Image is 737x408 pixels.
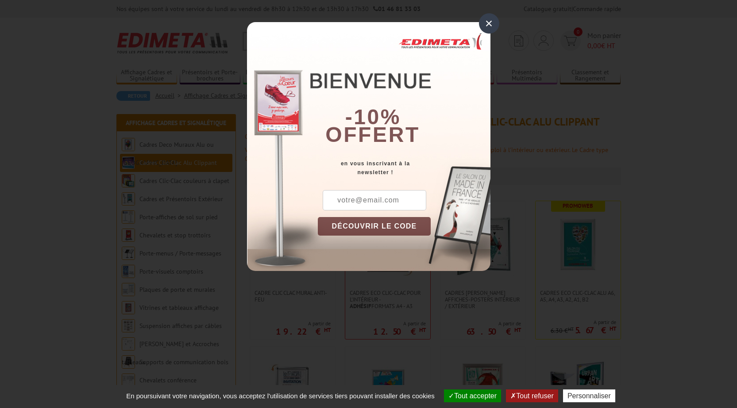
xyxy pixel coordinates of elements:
[563,389,615,402] button: Personnaliser (fenêtre modale)
[318,217,431,236] button: DÉCOUVRIR LE CODE
[444,389,501,402] button: Tout accepter
[323,190,426,210] input: votre@email.com
[506,389,558,402] button: Tout refuser
[345,105,401,129] b: -10%
[318,159,490,177] div: en vous inscrivant à la newsletter !
[325,123,420,146] font: offert
[122,392,439,400] span: En poursuivant votre navigation, vous acceptez l'utilisation de services tiers pouvant installer ...
[479,13,499,34] div: ×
